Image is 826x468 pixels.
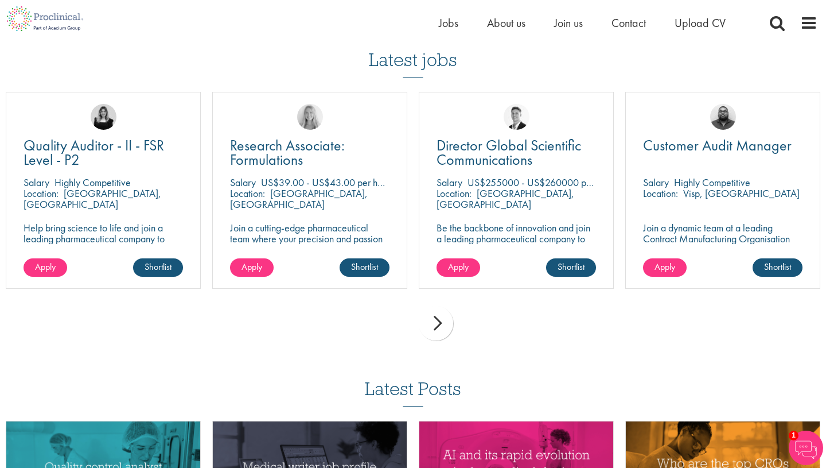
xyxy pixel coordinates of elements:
[230,187,265,200] span: Location:
[643,258,687,277] a: Apply
[437,187,472,200] span: Location:
[369,21,457,78] h3: Latest jobs
[439,16,458,30] a: Jobs
[261,176,390,189] p: US$39.00 - US$43.00 per hour
[24,138,183,167] a: Quality Auditor - II - FSR Level - P2
[643,187,678,200] span: Location:
[230,138,389,167] a: Research Associate: Formulations
[654,261,675,273] span: Apply
[789,431,798,440] span: 1
[35,261,56,273] span: Apply
[683,187,800,200] p: Visp, [GEOGRAPHIC_DATA]
[643,138,802,153] a: Customer Audit Manager
[230,222,389,266] p: Join a cutting-edge pharmaceutical team where your precision and passion for quality will help sh...
[230,176,256,189] span: Salary
[437,136,581,169] span: Director Global Scientific Communications
[24,258,67,277] a: Apply
[24,187,59,200] span: Location:
[675,16,726,30] a: Upload CV
[24,176,49,189] span: Salary
[437,176,462,189] span: Salary
[753,258,802,277] a: Shortlist
[467,176,622,189] p: US$255000 - US$260000 per annum
[24,222,183,277] p: Help bring science to life and join a leading pharmaceutical company to play a key role in delive...
[24,136,164,169] span: Quality Auditor - II - FSR Level - P2
[230,187,368,211] p: [GEOGRAPHIC_DATA], [GEOGRAPHIC_DATA]
[789,431,823,465] img: Chatbot
[504,104,529,130] img: George Watson
[365,379,461,407] h3: Latest Posts
[133,258,183,277] a: Shortlist
[54,176,131,189] p: Highly Competitive
[546,258,596,277] a: Shortlist
[241,261,262,273] span: Apply
[710,104,736,130] img: Ashley Bennett
[91,104,116,130] img: Molly Colclough
[340,258,389,277] a: Shortlist
[230,136,345,169] span: Research Associate: Formulations
[643,222,802,266] p: Join a dynamic team at a leading Contract Manufacturing Organisation and contribute to groundbrea...
[230,258,274,277] a: Apply
[437,187,574,211] p: [GEOGRAPHIC_DATA], [GEOGRAPHIC_DATA]
[419,306,453,341] div: next
[554,16,583,30] a: Join us
[643,136,792,155] span: Customer Audit Manager
[437,258,480,277] a: Apply
[643,176,669,189] span: Salary
[297,104,323,130] img: Shannon Briggs
[448,261,469,273] span: Apply
[437,138,596,167] a: Director Global Scientific Communications
[487,16,525,30] a: About us
[437,222,596,277] p: Be the backbone of innovation and join a leading pharmaceutical company to help keep life-changin...
[611,16,646,30] a: Contact
[24,187,161,211] p: [GEOGRAPHIC_DATA], [GEOGRAPHIC_DATA]
[674,176,750,189] p: Highly Competitive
